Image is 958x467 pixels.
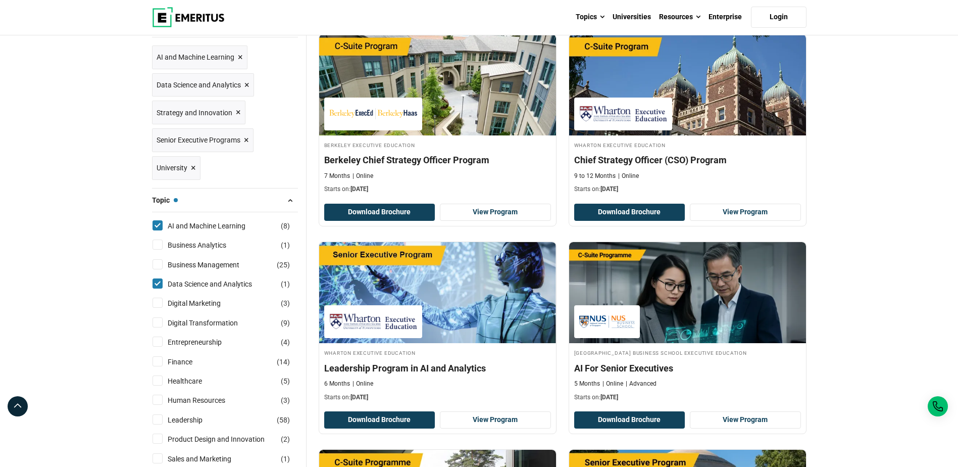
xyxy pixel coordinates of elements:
[168,337,242,348] a: Entrepreneurship
[324,348,551,357] h4: Wharton Executive Education
[352,172,373,180] p: Online
[574,348,801,357] h4: [GEOGRAPHIC_DATA] Business School Executive Education
[324,141,551,149] h4: Berkeley Executive Education
[440,411,551,429] a: View Program
[751,7,806,28] a: Login
[690,411,801,429] a: View Program
[152,128,254,152] a: Senior Executive Programs ×
[350,394,368,401] span: [DATE]
[602,380,623,388] p: Online
[152,195,178,206] span: Topic
[279,416,287,424] span: 58
[574,411,685,429] button: Download Brochure
[279,358,287,366] span: 14
[283,241,287,249] span: 1
[574,185,801,194] p: Starts on:
[281,434,290,445] span: ( )
[168,240,246,251] a: Business Analytics
[329,103,417,125] img: Berkeley Executive Education
[281,395,290,406] span: ( )
[281,220,290,231] span: ( )
[281,240,290,251] span: ( )
[244,133,249,148] span: ×
[168,317,258,329] a: Digital Transformation
[329,310,417,333] img: Wharton Executive Education
[168,356,213,367] a: Finance
[283,396,287,404] span: 3
[324,380,350,388] p: 6 Months
[283,319,287,327] span: 9
[283,299,287,307] span: 3
[600,394,618,401] span: [DATE]
[277,259,290,270] span: ( )
[600,185,618,193] span: [DATE]
[168,259,260,270] a: Business Management
[157,79,241,90] span: Data Science and Analytics
[569,34,806,135] img: Chief Strategy Officer (CSO) Program | Online Business Management Course
[324,172,350,180] p: 7 Months
[279,261,287,269] span: 25
[277,356,290,367] span: ( )
[283,280,287,288] span: 1
[324,154,551,166] h4: Berkeley Chief Strategy Officer Program
[324,362,551,375] h4: Leadership Program in AI and Analytics
[283,338,287,346] span: 4
[574,204,685,221] button: Download Brochure
[579,103,667,125] img: Wharton Executive Education
[157,52,234,63] span: AI and Machine Learning
[157,134,240,146] span: Senior Executive Programs
[283,377,287,385] span: 5
[319,34,556,135] img: Berkeley Chief Strategy Officer Program | Online Leadership Course
[569,242,806,407] a: Leadership Course by National University of Singapore Business School Executive Education - Septe...
[574,154,801,166] h4: Chief Strategy Officer (CSO) Program
[168,298,241,309] a: Digital Marketing
[569,242,806,343] img: AI For Senior Executives | Online Leadership Course
[168,453,251,464] a: Sales and Marketing
[191,161,196,175] span: ×
[281,298,290,309] span: ( )
[152,101,245,124] a: Strategy and Innovation ×
[618,172,639,180] p: Online
[324,185,551,194] p: Starts on:
[319,242,556,343] img: Leadership Program in AI and Analytics | Online AI and Machine Learning Course
[319,34,556,199] a: Leadership Course by Berkeley Executive Education - September 22, 2025 Berkeley Executive Educati...
[168,376,222,387] a: Healthcare
[579,310,635,333] img: National University of Singapore Business School Executive Education
[157,162,187,173] span: University
[157,107,232,118] span: Strategy and Innovation
[283,222,287,230] span: 8
[574,141,801,149] h4: Wharton Executive Education
[350,185,368,193] span: [DATE]
[244,78,249,92] span: ×
[281,278,290,290] span: ( )
[168,434,285,445] a: Product Design and Innovation
[238,50,243,65] span: ×
[574,172,616,180] p: 9 to 12 Months
[574,393,801,402] p: Starts on:
[168,278,272,290] a: Data Science and Analytics
[277,414,290,426] span: ( )
[324,393,551,402] p: Starts on:
[168,414,223,426] a: Leadership
[281,337,290,348] span: ( )
[574,362,801,375] h4: AI For Senior Executives
[281,453,290,464] span: ( )
[569,34,806,199] a: Business Management Course by Wharton Executive Education - September 25, 2025 Wharton Executive ...
[281,317,290,329] span: ( )
[168,220,266,231] a: AI and Machine Learning
[690,204,801,221] a: View Program
[283,455,287,463] span: 1
[626,380,657,388] p: Advanced
[168,395,245,406] a: Human Resources
[152,156,200,180] a: University ×
[324,204,435,221] button: Download Brochure
[152,193,298,208] button: Topic
[283,435,287,443] span: 2
[352,380,373,388] p: Online
[281,376,290,387] span: ( )
[152,73,254,97] a: Data Science and Analytics ×
[440,204,551,221] a: View Program
[574,380,600,388] p: 5 Months
[324,411,435,429] button: Download Brochure
[152,45,247,69] a: AI and Machine Learning ×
